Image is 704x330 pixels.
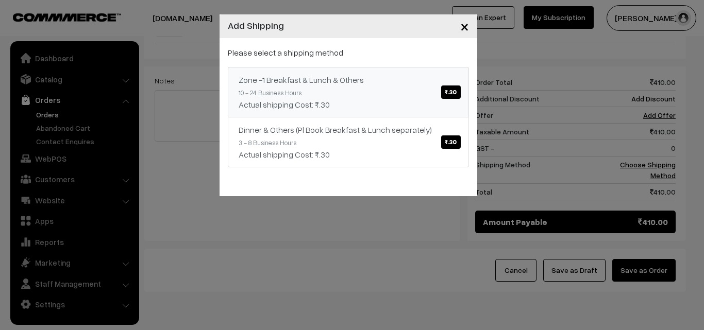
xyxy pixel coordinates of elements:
small: 3 - 8 Business Hours [239,138,296,147]
a: Dinner & Others (Pl Book Breakfast & Lunch separately)₹.30 3 - 8 Business HoursActual shipping Co... [228,117,469,167]
div: Zone -1 Breakfast & Lunch & Others [239,74,458,86]
p: Please select a shipping method [228,46,469,59]
a: Zone -1 Breakfast & Lunch & Others₹.30 10 - 24 Business HoursActual shipping Cost: ₹.30 [228,67,469,117]
span: ₹.30 [441,85,460,99]
div: Actual shipping Cost: ₹.30 [239,98,458,111]
small: 10 - 24 Business Hours [239,89,301,97]
div: Actual shipping Cost: ₹.30 [239,148,458,161]
h4: Add Shipping [228,19,284,32]
button: Close [452,10,477,42]
span: ₹.30 [441,135,460,149]
span: × [460,16,469,36]
div: Dinner & Others (Pl Book Breakfast & Lunch separately) [239,124,458,136]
